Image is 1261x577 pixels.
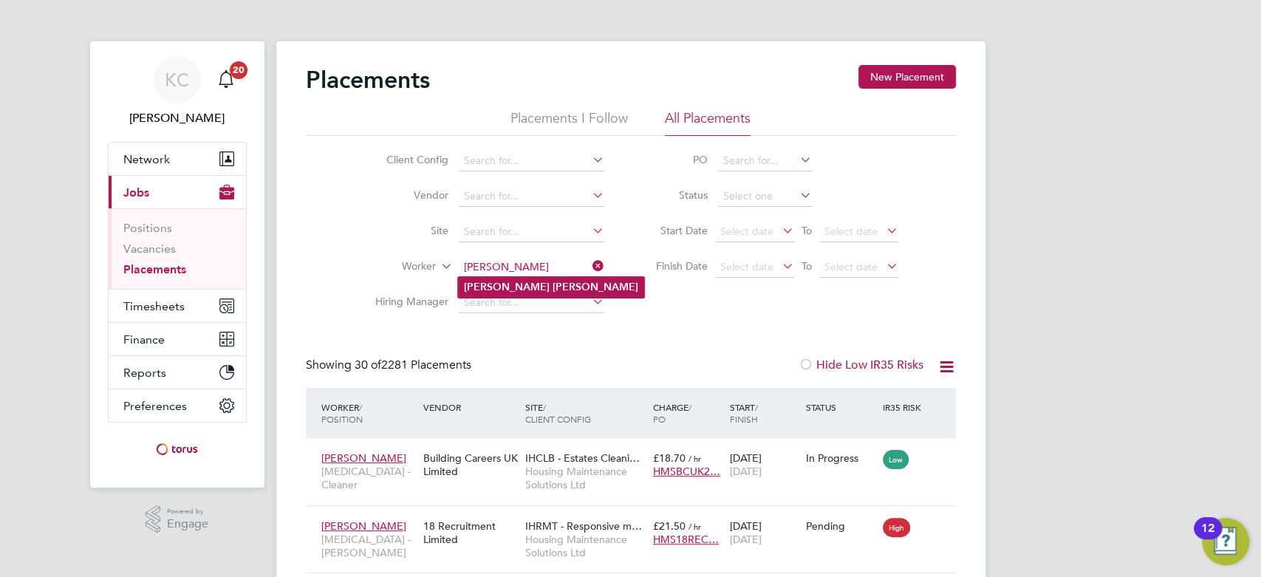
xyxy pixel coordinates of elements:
[363,188,448,202] label: Vendor
[151,437,202,461] img: torus-logo-retina.png
[123,366,166,380] span: Reports
[653,401,691,425] span: / PO
[553,281,638,293] b: [PERSON_NAME]
[123,262,186,276] a: Placements
[883,450,909,469] span: Low
[211,56,241,103] a: 20
[109,143,246,175] button: Network
[321,519,406,533] span: [PERSON_NAME]
[797,221,816,240] span: To
[729,465,761,478] span: [DATE]
[858,65,956,89] button: New Placement
[510,109,628,136] li: Placements I Follow
[109,208,246,289] div: Jobs
[641,224,708,237] label: Start Date
[688,521,701,532] span: / hr
[797,256,816,276] span: To
[641,188,708,202] label: Status
[665,109,751,136] li: All Placements
[525,465,646,491] span: Housing Maintenance Solutions Ltd
[459,257,604,278] input: Search for...
[167,505,208,518] span: Powered by
[459,151,604,171] input: Search for...
[725,394,802,432] div: Start
[653,519,686,533] span: £21.50
[525,519,642,533] span: IHRMT - Responsive m…
[525,533,646,559] span: Housing Maintenance Solutions Ltd
[824,225,878,238] span: Select date
[879,394,930,420] div: IR35 Risk
[718,151,812,171] input: Search for...
[108,56,247,127] a: KC[PERSON_NAME]
[641,259,708,273] label: Finish Date
[653,451,686,465] span: £18.70
[420,394,522,420] div: Vendor
[649,394,726,432] div: Charge
[653,465,720,478] span: HMSBCUK2…
[306,358,474,373] div: Showing
[123,185,149,199] span: Jobs
[522,394,649,432] div: Site
[824,260,878,273] span: Select date
[729,401,757,425] span: / Finish
[883,518,910,537] span: High
[109,176,246,208] button: Jobs
[90,41,264,488] nav: Main navigation
[123,152,170,166] span: Network
[806,451,875,465] div: In Progress
[464,281,550,293] b: [PERSON_NAME]
[725,444,802,485] div: [DATE]
[109,290,246,322] button: Timesheets
[123,299,185,313] span: Timesheets
[318,443,956,456] a: [PERSON_NAME][MEDICAL_DATA] - CleanerBuilding Careers UK LimitedIHCLB - Estates Cleani…Housing Ma...
[720,260,773,273] span: Select date
[720,225,773,238] span: Select date
[321,451,406,465] span: [PERSON_NAME]
[123,399,187,413] span: Preferences
[318,394,420,432] div: Worker
[165,70,189,89] span: KC
[1201,528,1214,547] div: 12
[641,153,708,166] label: PO
[123,221,172,235] a: Positions
[318,511,956,524] a: [PERSON_NAME][MEDICAL_DATA] - [PERSON_NAME]18 Recruitment LimitedIHRMT - Responsive m…Housing Mai...
[123,242,176,256] a: Vacancies
[321,401,363,425] span: / Position
[146,505,208,533] a: Powered byEngage
[108,437,247,461] a: Go to home page
[799,358,923,372] label: Hide Low IR35 Risks
[688,453,701,464] span: / hr
[306,65,430,95] h2: Placements
[459,186,604,207] input: Search for...
[525,451,640,465] span: IHCLB - Estates Cleani…
[420,512,522,553] div: 18 Recruitment Limited
[167,518,208,530] span: Engage
[718,186,812,207] input: Select one
[729,533,761,546] span: [DATE]
[525,401,591,425] span: / Client Config
[459,222,604,242] input: Search for...
[420,444,522,485] div: Building Careers UK Limited
[363,153,448,166] label: Client Config
[109,356,246,389] button: Reports
[355,358,471,372] span: 2281 Placements
[355,358,381,372] span: 30 of
[321,465,416,491] span: [MEDICAL_DATA] - Cleaner
[109,389,246,422] button: Preferences
[363,224,448,237] label: Site
[1202,518,1249,565] button: Open Resource Center, 12 new notifications
[351,259,436,274] label: Worker
[459,293,604,313] input: Search for...
[653,533,719,546] span: HMS18REC…
[363,295,448,308] label: Hiring Manager
[108,109,247,127] span: Kirsty Coburn
[806,519,875,533] div: Pending
[725,512,802,553] div: [DATE]
[109,323,246,355] button: Finance
[321,533,416,559] span: [MEDICAL_DATA] - [PERSON_NAME]
[802,394,879,420] div: Status
[230,61,247,79] span: 20
[123,332,165,346] span: Finance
